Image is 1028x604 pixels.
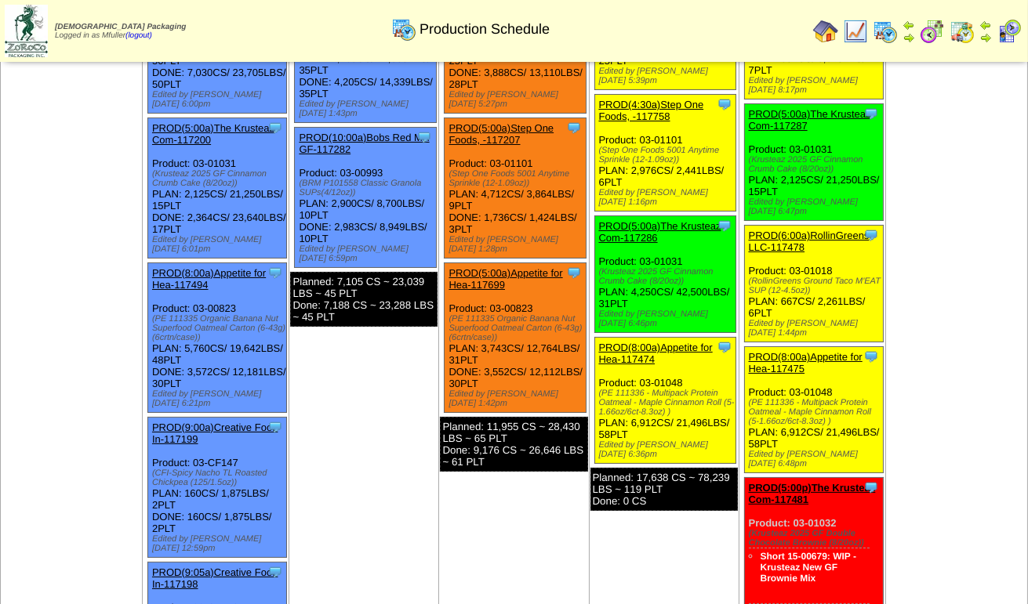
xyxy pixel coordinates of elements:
img: arrowleft.gif [903,19,915,31]
a: PROD(9:05a)Creative Food In-117198 [152,566,278,590]
img: Tooltip [863,349,879,364]
a: PROD(8:00a)Appetite for Hea-117475 [749,351,863,374]
div: Edited by [PERSON_NAME] [DATE] 12:59pm [152,534,286,553]
a: PROD(10:00a)Bobs Red Mill GF-117282 [299,132,429,155]
img: Tooltip [267,419,283,435]
span: [DEMOGRAPHIC_DATA] Packaging [55,23,186,31]
div: (Krusteaz 2025 GF Double Chocolate Brownie (8/20oz)) [749,529,883,548]
a: PROD(6:00a)RollinGreens LLC-117478 [749,230,870,253]
div: Product: 03-01101 PLAN: 4,712CS / 3,864LBS / 9PLT DONE: 1,736CS / 1,424LBS / 3PLT [445,118,587,259]
img: Tooltip [863,227,879,243]
div: Edited by [PERSON_NAME] [DATE] 1:16pm [599,188,736,207]
div: Product: 03-00823 PLAN: 3,743CS / 12,764LBS / 31PLT DONE: 3,552CS / 12,112LBS / 30PLT [445,263,587,413]
img: Tooltip [566,265,582,280]
img: Tooltip [863,479,879,495]
span: Logged in as Mfuller [55,23,186,40]
div: (Step One Foods 5001 Anytime Sprinkle (12-1.09oz)) [449,169,586,188]
div: (PE 111336 - Multipack Protein Oatmeal - Maple Cinnamon Roll (5-1.66oz/6ct-8.3oz) ) [749,398,883,426]
img: arrowright.gif [979,31,992,44]
img: zoroco-logo-small.webp [5,5,48,57]
img: home.gif [813,19,838,44]
img: Tooltip [416,129,432,145]
div: Product: 03-00823 PLAN: 5,760CS / 19,642LBS / 48PLT DONE: 3,572CS / 12,181LBS / 30PLT [147,263,286,413]
div: Product: 03-01048 PLAN: 6,912CS / 21,496LBS / 58PLT [594,338,736,464]
div: Edited by [PERSON_NAME] [DATE] 6:47pm [749,197,883,216]
a: PROD(5:00a)The Krusteaz Com-117200 [152,122,274,146]
img: Tooltip [717,218,732,233]
a: Short 15-00679: WIP - Krusteaz New GF Brownie Mix [761,551,856,584]
img: arrowleft.gif [979,19,992,31]
div: (Krusteaz 2025 GF Cinnamon Crumb Cake (8/20oz)) [749,155,883,174]
div: (PE 111336 - Multipack Protein Oatmeal - Maple Cinnamon Roll (5-1.66oz/6ct-8.3oz) ) [599,389,736,417]
div: (Krusteaz 2025 GF Cinnamon Crumb Cake (8/20oz)) [152,169,286,188]
a: PROD(5:00a)Appetite for Hea-117699 [449,267,562,291]
div: Planned: 17,638 CS ~ 78,239 LBS ~ 119 PLT Done: 0 CS [590,468,738,511]
div: Edited by [PERSON_NAME] [DATE] 1:43pm [299,99,436,118]
img: line_graph.gif [843,19,868,44]
div: Product: 03-01031 PLAN: 2,125CS / 21,250LBS / 15PLT DONE: 2,364CS / 23,640LBS / 17PLT [147,118,286,259]
span: Production Schedule [420,21,550,38]
img: Tooltip [863,106,879,121]
div: Edited by [PERSON_NAME] [DATE] 1:28pm [449,235,586,254]
img: Tooltip [717,96,732,112]
div: Edited by [PERSON_NAME] [DATE] 6:36pm [599,440,736,459]
img: Tooltip [267,120,283,136]
div: Planned: 11,955 CS ~ 28,430 LBS ~ 65 PLT Done: 9,176 CS ~ 26,646 LBS ~ 61 PLT [440,417,587,472]
a: PROD(5:00p)The Krusteaz Com-117481 [749,482,876,505]
img: Tooltip [267,265,283,280]
div: Edited by [PERSON_NAME] [DATE] 6:21pm [152,389,286,408]
div: Edited by [PERSON_NAME] [DATE] 6:48pm [749,450,883,468]
div: Product: 03-01101 PLAN: 2,976CS / 2,441LBS / 6PLT [594,95,736,212]
div: Edited by [PERSON_NAME] [DATE] 8:17pm [749,76,883,95]
div: Edited by [PERSON_NAME] [DATE] 5:39pm [599,67,736,85]
div: (CFI-Spicy Nacho TL Roasted Chickpea (125/1.5oz)) [152,468,286,487]
div: Planned: 7,105 CS ~ 23,039 LBS ~ 45 PLT Done: 7,188 CS ~ 23,288 LBS ~ 45 PLT [290,272,438,327]
a: PROD(9:00a)Creative Food In-117199 [152,421,278,445]
img: Tooltip [566,120,582,136]
div: Edited by [PERSON_NAME] [DATE] 5:27pm [449,90,586,109]
img: Tooltip [717,339,732,355]
img: Tooltip [267,564,283,580]
div: Edited by [PERSON_NAME] [DATE] 6:59pm [299,244,436,263]
div: Edited by [PERSON_NAME] [DATE] 6:00pm [152,90,286,109]
a: PROD(5:00a)Step One Foods, -117207 [449,122,554,146]
div: (BRM P101558 Classic Granola SUPs(4/12oz)) [299,179,436,197]
div: Edited by [PERSON_NAME] [DATE] 6:46pm [599,309,736,328]
a: PROD(5:00a)The Krusteaz Com-117287 [749,108,871,132]
div: (PE 111335 Organic Banana Nut Superfood Oatmeal Carton (6-43g)(6crtn/case)) [449,314,586,342]
a: (logout) [125,31,152,40]
div: Edited by [PERSON_NAME] [DATE] 1:42pm [449,389,586,408]
div: (Step One Foods 5001 Anytime Sprinkle (12-1.09oz)) [599,146,736,165]
img: calendarprod.gif [873,19,898,44]
div: Product: 03-00993 PLAN: 2,900CS / 8,700LBS / 10PLT DONE: 2,983CS / 8,949LBS / 10PLT [295,128,437,268]
img: calendarinout.gif [950,19,975,44]
img: calendarcustomer.gif [997,19,1022,44]
div: Product: 03-01018 PLAN: 667CS / 2,261LBS / 6PLT [744,226,883,342]
a: PROD(8:00a)Appetite for Hea-117494 [152,267,266,291]
img: calendarblend.gif [920,19,945,44]
img: arrowright.gif [903,31,915,44]
div: Product: 03-01031 PLAN: 2,125CS / 21,250LBS / 15PLT [744,104,883,221]
div: Product: 03-01048 PLAN: 6,912CS / 21,496LBS / 58PLT [744,347,883,473]
div: Product: 03-CF147 PLAN: 160CS / 1,875LBS / 2PLT DONE: 160CS / 1,875LBS / 2PLT [147,418,286,558]
div: Product: 03-01031 PLAN: 4,250CS / 42,500LBS / 31PLT [594,216,736,333]
div: (PE 111335 Organic Banana Nut Superfood Oatmeal Carton (6-43g)(6crtn/case)) [152,314,286,342]
a: PROD(8:00a)Appetite for Hea-117474 [599,342,713,365]
a: PROD(4:30a)Step One Foods, -117758 [599,99,704,122]
div: Edited by [PERSON_NAME] [DATE] 6:01pm [152,235,286,254]
a: PROD(5:00a)The Krusteaz Com-117286 [599,220,721,244]
div: (RollinGreens Ground Taco M'EAT SUP (12-4.5oz)) [749,277,883,295]
img: calendarprod.gif [391,16,416,42]
div: Edited by [PERSON_NAME] [DATE] 1:44pm [749,319,883,338]
div: (Krusteaz 2025 GF Cinnamon Crumb Cake (8/20oz)) [599,267,736,286]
